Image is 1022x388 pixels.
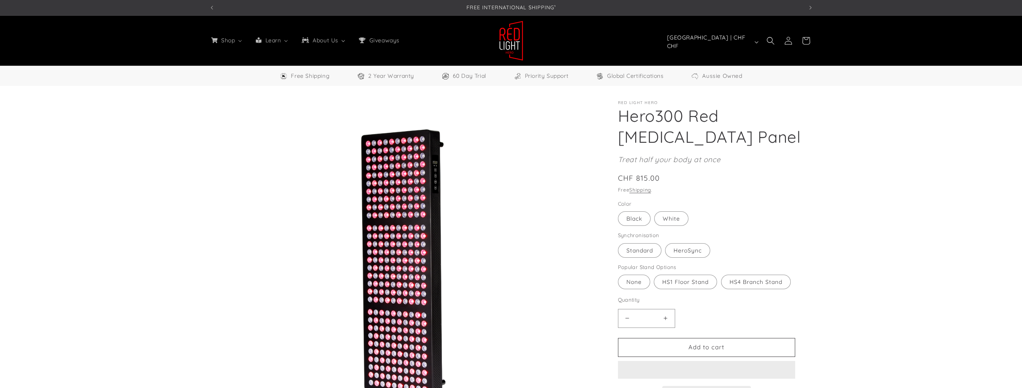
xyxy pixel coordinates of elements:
[618,105,813,147] h1: Hero300 Red [MEDICAL_DATA] Panel
[311,37,339,44] span: About Us
[667,33,751,50] span: [GEOGRAPHIC_DATA] | CHF CHF
[596,71,664,81] a: Global Certifications
[618,211,651,226] label: Black
[525,71,569,81] span: Priority Support
[654,211,688,226] label: White
[466,4,556,10] span: FREE INTERNATIONAL SHIPPING¹
[499,21,523,61] img: Red Light Hero
[453,71,486,81] span: 60 Day Trial
[249,32,295,49] a: Learn
[629,187,651,193] a: Shipping
[368,71,414,81] span: 2 Year Warranty
[618,100,813,105] p: Red Light Hero
[665,243,710,258] label: HeroSync
[662,34,762,50] button: [GEOGRAPHIC_DATA] | CHF CHF
[280,72,288,80] img: Free Shipping Icon
[496,17,526,64] a: Red Light Hero
[618,186,813,194] div: Free .
[618,338,795,357] button: Add to cart
[352,32,405,49] a: Giveaways
[204,32,249,49] a: Shop
[721,275,791,289] label: HS4 Branch Stand
[220,37,236,44] span: Shop
[357,72,365,80] img: Warranty Icon
[596,72,604,80] img: Certifications Icon
[702,71,742,81] span: Aussie Owned
[618,232,660,240] legend: Synchronisation
[618,263,677,271] legend: Popular Stand Options
[618,155,721,164] em: Treat half your body at once
[280,71,330,81] a: Free Worldwide Shipping
[442,71,486,81] a: 60 Day Trial
[357,71,414,81] a: 2 Year Warranty
[762,32,779,50] summary: Search
[442,72,450,80] img: Trial Icon
[514,71,569,81] a: Priority Support
[264,37,282,44] span: Learn
[691,71,742,81] a: Aussie Owned
[618,200,632,208] legend: Color
[654,275,717,289] label: HS1 Floor Stand
[618,275,650,289] label: None
[514,72,522,80] img: Support Icon
[691,72,699,80] img: Aussie Owned Icon
[291,71,330,81] span: Free Shipping
[295,32,352,49] a: About Us
[618,243,661,258] label: Standard
[618,296,795,304] label: Quantity
[607,71,664,81] span: Global Certifications
[368,37,400,44] span: Giveaways
[618,173,660,184] span: CHF 815.00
